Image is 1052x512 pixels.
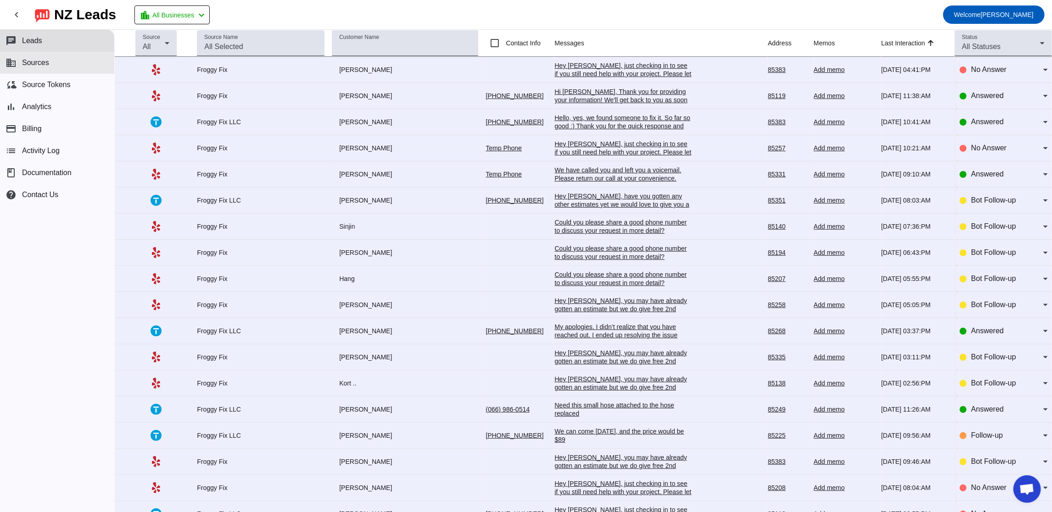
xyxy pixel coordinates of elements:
span: Answered [971,405,1004,413]
span: All Statuses [962,43,1001,50]
th: Address [768,30,814,57]
a: [PHONE_NUMBER] [486,92,543,99]
mat-icon: Thumbtack [151,195,162,206]
button: Welcome[PERSON_NAME] [943,6,1045,24]
div: [PERSON_NAME] [332,353,470,361]
div: Add memo [814,248,874,257]
mat-icon: Yelp [151,143,162,154]
div: Froggy Fix [197,92,325,100]
div: Froggy Fix [197,170,325,178]
div: [DATE] 03:37:PM [881,327,947,335]
mat-icon: Thumbtack [151,430,162,441]
div: 85335 [768,353,806,361]
div: [DATE] 08:04:AM [881,484,947,492]
div: Add memo [814,275,874,283]
mat-icon: Thumbtack [151,404,162,415]
div: Froggy Fix [197,457,325,466]
div: Hey [PERSON_NAME], just checking in to see if you still need help with your project. Please let m... [554,140,692,173]
div: 85331 [768,170,806,178]
div: 85351 [768,196,806,204]
th: Messages [554,30,768,57]
div: Froggy Fix [197,353,325,361]
div: Froggy Fix [197,222,325,231]
div: Hey [PERSON_NAME], you may have already gotten an estimate but we do give free 2nd opinions and w... [554,375,692,408]
div: [PERSON_NAME] [332,327,470,335]
div: [PERSON_NAME] [332,431,470,440]
a: Temp Phone [486,171,522,178]
button: All Businesses [134,6,210,24]
div: [PERSON_NAME] [332,196,470,204]
div: [DATE] 07:36:PM [881,222,947,231]
mat-icon: Yelp [151,64,162,75]
span: [PERSON_NAME] [954,8,1034,21]
div: Add memo [814,457,874,466]
div: Froggy Fix LLC [197,431,325,440]
mat-label: Status [962,34,978,40]
span: All [143,43,151,50]
div: Hi [PERSON_NAME], Thank you for providing your information! We'll get back to you as soon as poss... [554,88,692,112]
div: Kort .. [332,379,470,387]
div: [PERSON_NAME] [332,301,470,309]
div: Open chat [1013,475,1041,503]
div: Froggy Fix LLC [197,196,325,204]
mat-icon: cloud_sync [6,79,17,90]
mat-icon: Thumbtack [151,325,162,336]
span: No Answer [971,484,1007,491]
div: 85207 [768,275,806,283]
mat-icon: Yelp [151,90,162,101]
div: Hello, yes, we found someone to fix it. So far so good :) Thank you for the quick response and fo... [554,114,692,138]
mat-icon: Yelp [151,482,162,493]
div: Hey [PERSON_NAME], you may have already gotten an estimate but we do give free 2nd opinions and w... [554,349,692,382]
a: (066) 986-0514 [486,406,530,413]
div: [PERSON_NAME] [332,144,470,152]
div: 85258 [768,301,806,309]
div: Add memo [814,170,874,178]
div: Hang [332,275,470,283]
div: Froggy Fix LLC [197,405,325,413]
span: Bot Follow-up [971,353,1016,361]
div: [PERSON_NAME] [332,92,470,100]
div: 85208 [768,484,806,492]
span: Bot Follow-up [971,301,1016,308]
div: Add memo [814,118,874,126]
mat-icon: payment [6,123,17,134]
mat-icon: Yelp [151,456,162,467]
mat-icon: Yelp [151,221,162,232]
div: Need this small hose attached to the hose replaced [554,401,692,418]
span: Leads [22,37,42,45]
mat-icon: location_city [140,10,151,21]
mat-icon: chevron_left [196,10,207,21]
div: Last Interaction [881,39,925,48]
a: [PHONE_NUMBER] [486,327,543,335]
div: Froggy Fix [197,379,325,387]
mat-icon: Yelp [151,247,162,258]
span: Contact Us [22,191,58,199]
span: Documentation [22,169,72,177]
div: Add memo [814,66,874,74]
span: Answered [971,170,1004,178]
a: [PHONE_NUMBER] [486,118,543,126]
div: Add memo [814,327,874,335]
div: [DATE] 05:05:PM [881,301,947,309]
div: [DATE] 02:56:PM [881,379,947,387]
span: Bot Follow-up [971,222,1016,230]
div: NZ Leads [54,8,116,21]
div: Froggy Fix [197,301,325,309]
div: [DATE] 04:41:PM [881,66,947,74]
label: Contact Info [504,39,541,48]
div: Could you please share a good phone number to discuss your request in more detail?​ [554,218,692,235]
a: Temp Phone [486,144,522,152]
span: Bot Follow-up [971,457,1016,465]
div: Add memo [814,353,874,361]
div: [PERSON_NAME] [332,66,470,74]
div: 85194 [768,248,806,257]
div: 85383 [768,118,806,126]
div: 85257 [768,144,806,152]
span: Answered [971,327,1004,335]
div: [DATE] 11:26:AM [881,405,947,413]
div: Add memo [814,484,874,492]
div: Could you please share a good phone number to discuss your request in more detail?​ [554,270,692,287]
div: 85268 [768,327,806,335]
span: No Answer [971,144,1007,152]
div: 85138 [768,379,806,387]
